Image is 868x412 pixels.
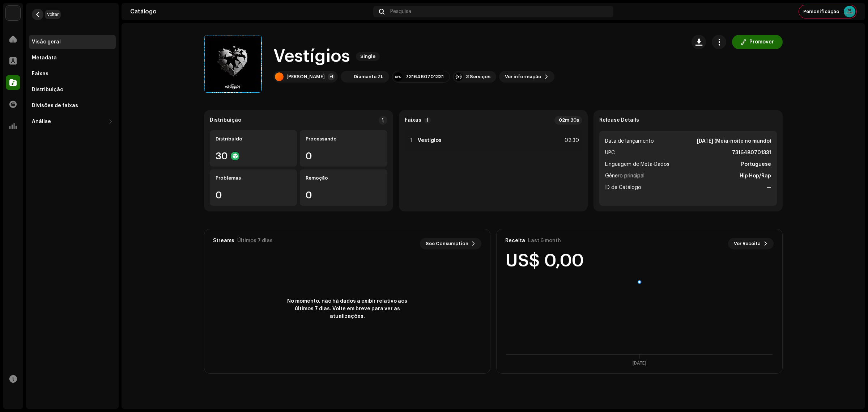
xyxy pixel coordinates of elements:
strong: Hip Hop/Rap [740,172,771,180]
p-badge: 1 [424,117,431,123]
re-m-nav-item: Distribuição [29,83,116,97]
span: Ver informação [505,70,541,84]
span: Gênero principal [605,172,644,180]
div: 3 Serviços [466,74,490,80]
div: 02m 30s [554,116,582,125]
re-m-nav-dropdown: Análise [29,114,116,129]
span: Single [356,52,380,61]
span: UPC [605,148,615,157]
div: Problemas [216,175,291,181]
span: Personificação [803,9,839,14]
strong: Release Details [599,117,639,123]
h1: Vestígios [273,45,350,68]
text: [DATE] [633,361,646,366]
div: Diamante ZL [354,74,383,80]
div: Visão geral [32,39,61,45]
div: Distribuído [216,136,291,142]
strong: — [766,183,771,192]
div: Streams [213,238,234,244]
img: 6d195596-35bc-4cc6-b0e2-8803f69e081f [844,6,855,17]
span: Ver Receita [734,236,761,251]
span: Promover [749,35,774,49]
span: See Consumption [426,236,468,251]
img: 730b9dfe-18b5-4111-b483-f30b0c182d82 [6,6,20,20]
strong: Portuguese [741,160,771,169]
span: Data de lançamento [605,137,654,146]
button: Ver Receita [728,238,774,249]
div: Análise [32,119,51,125]
div: Faixas [32,71,48,77]
re-m-nav-item: Divisões de faixas [29,98,116,113]
span: Linguagem de Meta-Dados [605,160,669,169]
re-m-nav-item: Visão geral [29,35,116,49]
button: See Consumption [420,238,481,249]
strong: 7316480701331 [732,148,771,157]
div: +1 [328,73,335,80]
div: Receita [505,238,525,244]
div: Divisões de faixas [32,103,78,109]
div: Last 6 month [528,238,561,244]
div: Últimos 7 dias [237,238,273,244]
button: Ver informação [499,71,554,83]
div: 02:30 [563,136,579,145]
strong: Vestígios [418,138,442,143]
div: Distribuição [32,87,63,93]
div: Processando [306,136,381,142]
div: Catálogo [130,9,370,14]
div: 7316480701331 [405,74,444,80]
img: a6dc5dd7-1135-4602-8ea8-02b200291111 [342,72,351,81]
re-m-nav-item: Metadata [29,51,116,65]
span: ID de Catálogo [605,183,641,192]
strong: Faixas [405,117,421,123]
strong: [DATE] (Meia-noite no mundo) [697,137,771,146]
div: Metadata [32,55,57,61]
re-m-nav-item: Faixas [29,67,116,81]
span: No momento, não há dados a exibir relativo aos últimos 7 dias. Volte em breve para ver as atualiz... [282,298,412,320]
span: Pesquisa [390,9,411,14]
div: [PERSON_NAME] [286,74,325,80]
div: Remoção [306,175,381,181]
div: Distribuição [210,117,241,123]
button: Promover [732,35,783,49]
